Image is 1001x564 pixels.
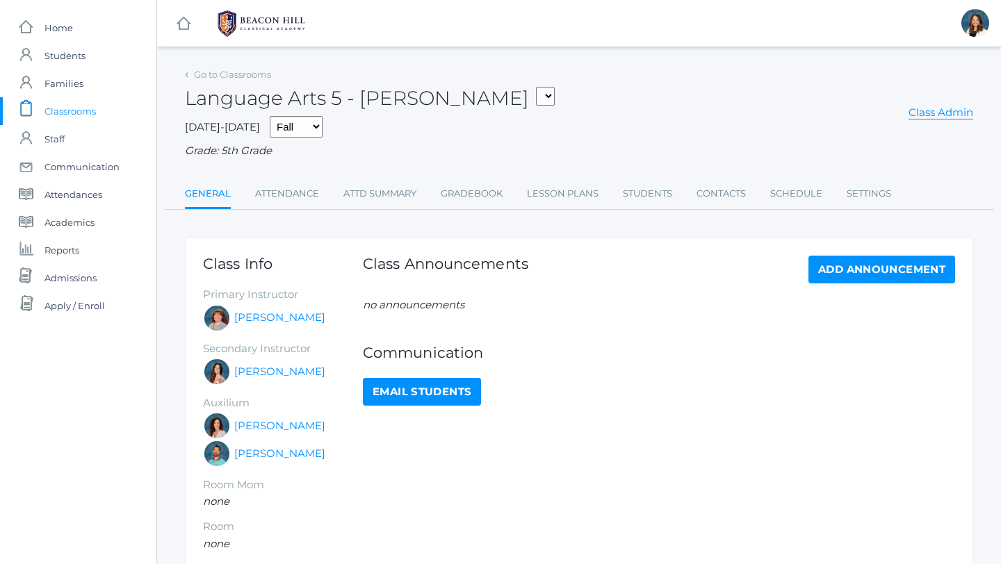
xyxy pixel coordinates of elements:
div: Sarah Bence [203,304,231,332]
div: Westen Taylor [203,440,231,467]
a: Class Admin [909,106,973,119]
em: no announcements [363,298,464,311]
a: [PERSON_NAME] [234,418,325,434]
div: Teresa Deutsch [961,9,989,37]
em: none [203,537,229,550]
a: [PERSON_NAME] [234,446,325,462]
a: Go to Classrooms [194,69,271,80]
span: Admissions [44,264,97,292]
a: Email Students [363,378,481,406]
h5: Auxilium [203,397,363,409]
a: General [185,180,231,210]
span: Academics [44,208,95,236]
span: Reports [44,236,79,264]
span: Classrooms [44,97,96,125]
em: none [203,495,229,508]
div: Cari Burke [203,412,231,440]
h5: Room [203,521,363,533]
div: Grade: 5th Grade [185,143,973,159]
img: 1_BHCALogos-05.png [209,6,314,41]
span: Staff [44,125,65,153]
span: Students [44,42,86,69]
a: Schedule [770,180,822,208]
a: Lesson Plans [527,180,599,208]
h5: Primary Instructor [203,289,363,301]
a: [PERSON_NAME] [234,310,325,326]
a: [PERSON_NAME] [234,364,325,380]
span: Apply / Enroll [44,292,105,320]
a: Add Announcement [808,256,955,283]
a: Settings [847,180,891,208]
h5: Secondary Instructor [203,343,363,355]
a: Attd Summary [343,180,416,208]
div: Rebecca Salazar [203,358,231,385]
a: Gradebook [441,180,503,208]
a: Students [623,180,672,208]
a: Contacts [697,180,746,208]
span: Communication [44,153,120,181]
span: [DATE]-[DATE] [185,120,260,133]
h1: Communication [363,345,955,360]
h5: Room Mom [203,479,363,491]
a: Attendance [255,180,319,208]
h2: Language Arts 5 - [PERSON_NAME] [185,88,555,109]
span: Home [44,14,73,42]
h1: Class Announcements [363,256,528,280]
span: Attendances [44,181,102,208]
h1: Class Info [203,256,363,272]
span: Families [44,69,83,97]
